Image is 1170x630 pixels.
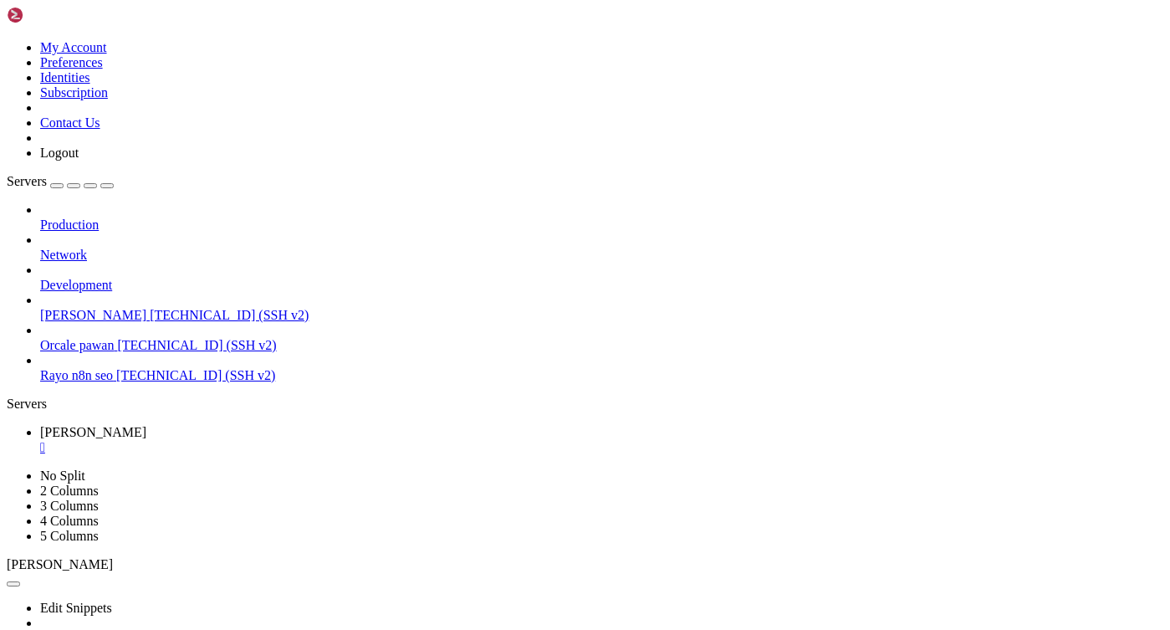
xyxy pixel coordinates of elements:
x-row: To see these additional updates run: apt list --upgradable [7,313,951,327]
a: Dev rayo [40,425,1163,455]
a: [PERSON_NAME] [TECHNICAL_ID] (SSH v2) [40,308,1163,323]
span: [TECHNICAL_ID] (SSH v2) [116,368,275,382]
img: Shellngn [7,7,103,23]
x-row: Swap usage: 8% [7,160,951,174]
a: Servers [7,174,114,188]
x-row: *** System restart required *** [7,397,951,411]
span: [TECHNICAL_ID] (SSH v2) [117,338,276,352]
x-row: 95 updates can be applied immediately. [7,285,951,300]
a: Network [40,248,1163,263]
x-row: * Documentation: [URL][DOMAIN_NAME] [7,34,951,49]
x-row: Welcome to Ubuntu 24.04.2 LTS (GNU/Linux 6.11.0-1018-azure x86_64) [7,7,951,21]
a: Rayo n8n seo [TECHNICAL_ID] (SSH v2) [40,368,1163,383]
span: ~ [114,424,120,438]
a: Production [40,218,1163,233]
x-row: Last login: [DATE] from [TECHNICAL_ID] [7,410,951,424]
a: Preferences [40,55,103,69]
span: ubuntu@dev-rayo [7,424,107,438]
x-row: 5 of these updates are standard security updates. [7,299,951,313]
a: 3 Columns [40,499,99,513]
a: Development [40,278,1163,293]
span: Development [40,278,112,292]
a: 5 Columns [40,529,99,543]
div: (19, 30) [141,424,147,438]
a: Orcale pawan [TECHNICAL_ID] (SSH v2) [40,338,1163,353]
a:  [40,440,1163,455]
x-row: Expanded Security Maintenance for Applications is not enabled. [7,257,951,271]
li: [PERSON_NAME] [TECHNICAL_ID] (SSH v2) [40,293,1163,323]
x-row: Usage of /: 49.7% of 28.02GB Users logged in: 0 [7,132,951,146]
x-row: System load: 0.0 Processes: 182 [7,118,951,132]
span: Servers [7,174,47,188]
span: [TECHNICAL_ID] (SSH v2) [150,308,309,322]
span: Orcale pawan [40,338,114,352]
span: [PERSON_NAME] [40,308,146,322]
span: Network [40,248,87,262]
x-row: * Strictly confined Kubernetes makes edge and IoT secure. Learn how MicroK8s [7,187,951,202]
a: Subscription [40,85,108,100]
x-row: * Management: [URL][DOMAIN_NAME] [7,49,951,63]
a: 4 Columns [40,514,99,528]
a: Contact Us [40,115,100,130]
x-row: System information as of [DATE] [7,90,951,105]
x-row: [URL][DOMAIN_NAME] [7,229,951,243]
x-row: just raised the bar for easy, resilient and secure K8s cluster deployment. [7,202,951,216]
li: Network [40,233,1163,263]
a: Edit Snippets [40,601,112,615]
span: [PERSON_NAME] [40,425,146,439]
li: Production [40,202,1163,233]
x-row: Memory usage: 70% IPv4 address for eth0: [TECHNICAL_ID] [7,146,951,160]
x-row: : $ [7,424,951,438]
x-row: Learn more about enabling ESM Apps service at [URL][DOMAIN_NAME] [7,355,951,369]
li: Orcale pawan [TECHNICAL_ID] (SSH v2) [40,323,1163,353]
div: Servers [7,397,1163,412]
a: 2 Columns [40,484,99,498]
a: Logout [40,146,79,160]
span: Production [40,218,99,232]
a: My Account [40,40,107,54]
span: Rayo n8n seo [40,368,113,382]
li: Development [40,263,1163,293]
x-row: * Support: [URL][DOMAIN_NAME] [7,63,951,77]
span: [PERSON_NAME] [7,557,113,571]
a: Identities [40,70,90,85]
a: No Split [40,469,85,483]
x-row: 12 additional security updates can be applied with ESM Apps. [7,341,951,355]
li: Rayo n8n seo [TECHNICAL_ID] (SSH v2) [40,353,1163,383]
